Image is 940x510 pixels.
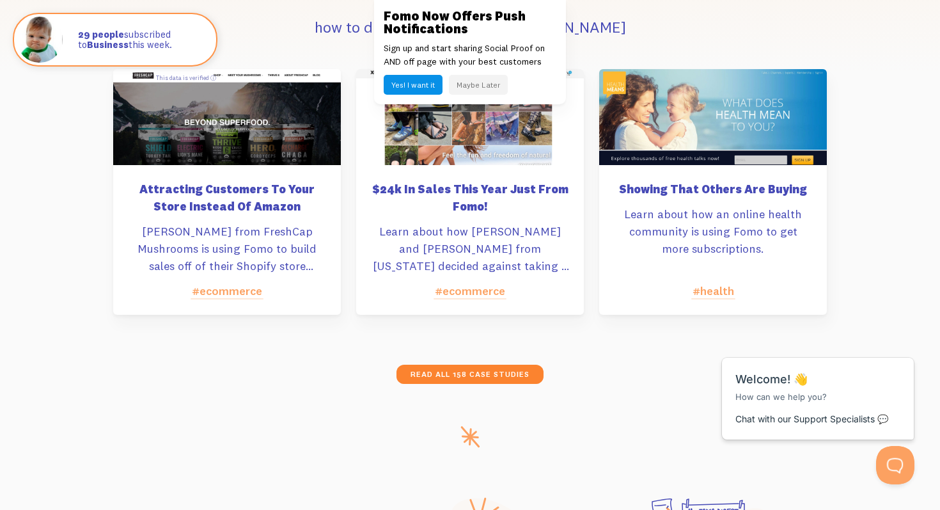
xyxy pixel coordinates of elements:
[384,10,556,35] h3: Fomo Now Offers Push Notifications
[384,42,556,68] p: Sign up and start sharing Social Proof on AND off page with your best customers
[716,326,921,446] iframe: Help Scout Beacon - Messages and Notifications
[693,283,734,298] a: #health
[372,223,568,275] p: Learn about how [PERSON_NAME] and [PERSON_NAME] from [US_STATE] decided against taking a Shark Ta...
[87,38,129,51] strong: Business
[615,180,811,205] a: Showing That Others Are Buying
[396,365,544,384] a: read all 158 case studies
[129,180,325,223] a: Attracting Customers To Your Store Instead Of Amazon
[78,29,203,51] p: subscribed to this week.
[876,446,914,484] iframe: Help Scout Beacon - Open
[372,180,568,215] h5: $24k In Sales This Year Just From Fomo!
[384,75,443,95] button: Yes! I want it
[192,283,262,298] a: #ecommerce
[129,223,325,275] p: [PERSON_NAME] from FreshCap Mushrooms is using Fomo to build sales off of their Shopify store ins...
[156,74,216,81] a: This data is verified ⓘ
[615,180,811,198] h5: Showing That Others Are Buying
[435,283,505,298] a: #ecommerce
[449,75,508,95] button: Maybe Later
[78,28,124,40] strong: 29 people
[615,205,811,257] p: Learn about how an online health community is using Fomo to get more subscriptions.
[129,180,325,215] h5: Attracting Customers To Your Store Instead Of Amazon
[17,17,63,63] img: Fomo
[372,180,568,223] a: $24k In Sales This Year Just From Fomo!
